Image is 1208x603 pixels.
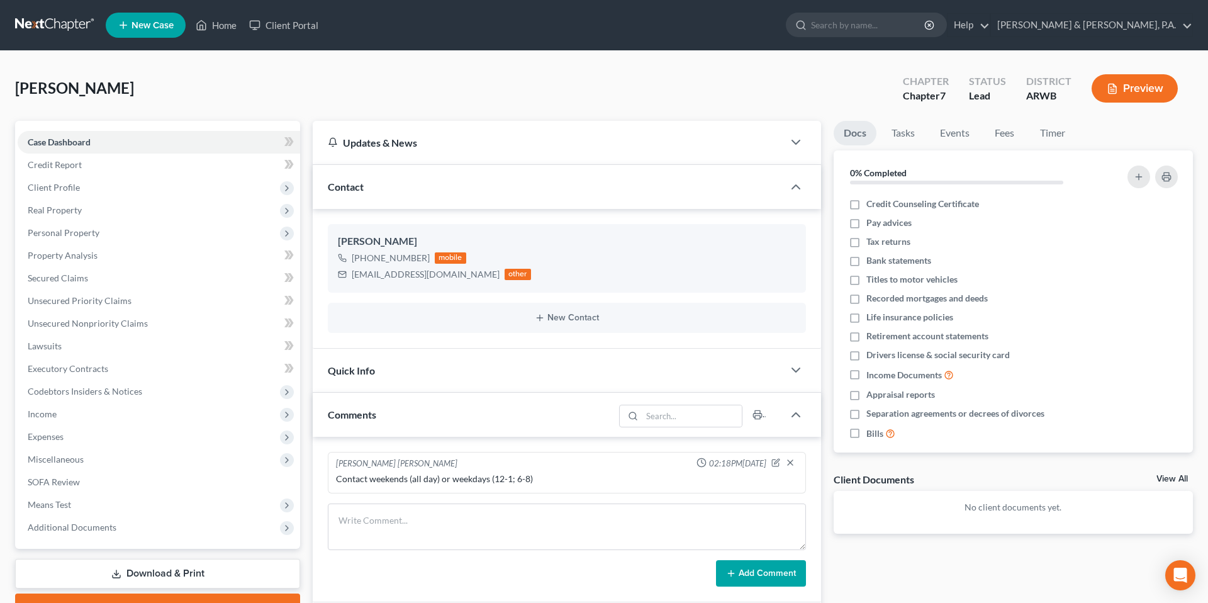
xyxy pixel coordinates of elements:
a: Download & Print [15,559,300,589]
span: Titles to motor vehicles [866,273,958,286]
div: [PERSON_NAME] [PERSON_NAME] [336,458,457,470]
span: Tax returns [866,235,910,248]
span: [PERSON_NAME] [15,79,134,97]
span: Codebtors Insiders & Notices [28,386,142,397]
span: Comments [328,409,376,420]
span: New Case [131,21,174,30]
div: Status [969,74,1006,89]
span: Additional Documents [28,522,116,533]
a: [PERSON_NAME] & [PERSON_NAME], P.A. [991,14,1192,37]
span: Pay advices [866,217,912,229]
div: Contact weekends (all day) or weekdays (12-1; 6-8) [336,473,798,485]
button: Preview [1092,74,1178,103]
a: Lawsuits [18,335,300,358]
span: Unsecured Priority Claims [28,295,131,306]
p: No client documents yet. [844,501,1183,514]
span: SOFA Review [28,476,80,487]
span: Income [28,409,57,419]
span: Real Property [28,205,82,215]
button: Add Comment [716,560,806,587]
span: Secured Claims [28,273,88,283]
a: View All [1156,475,1188,483]
button: New Contact [338,313,796,323]
span: Drivers license & social security card [866,349,1010,361]
span: Credit Report [28,159,82,170]
span: Income Documents [866,369,942,381]
input: Search... [642,405,742,427]
input: Search by name... [811,13,926,37]
span: Case Dashboard [28,137,91,147]
span: Recorded mortgages and deeds [866,292,988,305]
div: [EMAIL_ADDRESS][DOMAIN_NAME] [352,268,500,281]
a: Timer [1030,121,1075,145]
a: SOFA Review [18,471,300,493]
span: 02:18PM[DATE] [709,458,766,470]
span: 7 [940,89,946,101]
span: Unsecured Nonpriority Claims [28,318,148,329]
a: Tasks [881,121,925,145]
a: Fees [985,121,1025,145]
div: Open Intercom Messenger [1165,560,1195,590]
div: Client Documents [834,473,914,486]
span: Property Analysis [28,250,98,261]
span: Personal Property [28,227,99,238]
span: Expenses [28,431,64,442]
div: Chapter [903,74,949,89]
div: Lead [969,89,1006,103]
a: Property Analysis [18,244,300,267]
span: Credit Counseling Certificate [866,198,979,210]
div: [PERSON_NAME] [338,234,796,249]
div: District [1026,74,1071,89]
div: ARWB [1026,89,1071,103]
span: Quick Info [328,364,375,376]
span: Means Test [28,499,71,510]
span: Lawsuits [28,341,62,351]
span: Bank statements [866,254,931,267]
span: Retirement account statements [866,330,988,342]
a: Home [189,14,243,37]
div: Chapter [903,89,949,103]
span: Executory Contracts [28,363,108,374]
span: Miscellaneous [28,454,84,465]
a: Docs [834,121,876,145]
span: Separation agreements or decrees of divorces [866,407,1044,420]
a: Credit Report [18,154,300,176]
span: Life insurance policies [866,311,953,324]
a: Secured Claims [18,267,300,290]
a: Unsecured Priority Claims [18,290,300,312]
a: Executory Contracts [18,358,300,380]
span: Contact [328,181,364,193]
a: Case Dashboard [18,131,300,154]
a: Help [948,14,990,37]
a: Client Portal [243,14,325,37]
strong: 0% Completed [850,167,907,178]
div: [PHONE_NUMBER] [352,252,430,264]
div: other [505,269,531,280]
a: Events [930,121,980,145]
a: Unsecured Nonpriority Claims [18,312,300,335]
div: mobile [435,252,466,264]
div: Updates & News [328,136,768,149]
span: Client Profile [28,182,80,193]
span: Bills [866,427,883,440]
span: Appraisal reports [866,388,935,401]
